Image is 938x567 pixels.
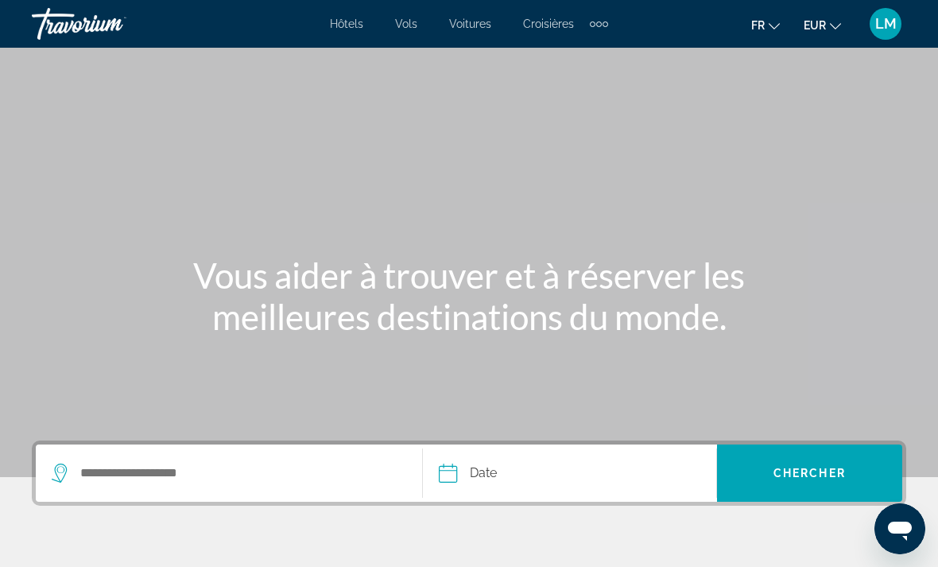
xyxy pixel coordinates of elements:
a: Vols [395,17,417,30]
a: Croisières [523,17,574,30]
span: LM [875,16,897,32]
h1: Vous aider à trouver et à réserver les meilleures destinations du monde. [171,254,767,337]
button: Extra navigation items [590,11,608,37]
span: EUR [804,19,826,32]
button: User Menu [865,7,906,41]
div: Search widget [36,445,902,502]
span: Chercher [773,467,846,480]
button: Search [717,445,902,502]
input: Search destination [79,461,406,485]
button: Change currency [804,14,841,37]
span: fr [751,19,765,32]
button: Change language [751,14,780,37]
a: Voitures [449,17,491,30]
a: Travorium [32,3,191,45]
button: DateDate [439,445,716,502]
a: Hôtels [330,17,363,30]
iframe: Bouton de lancement de la fenêtre de messagerie [874,503,925,554]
